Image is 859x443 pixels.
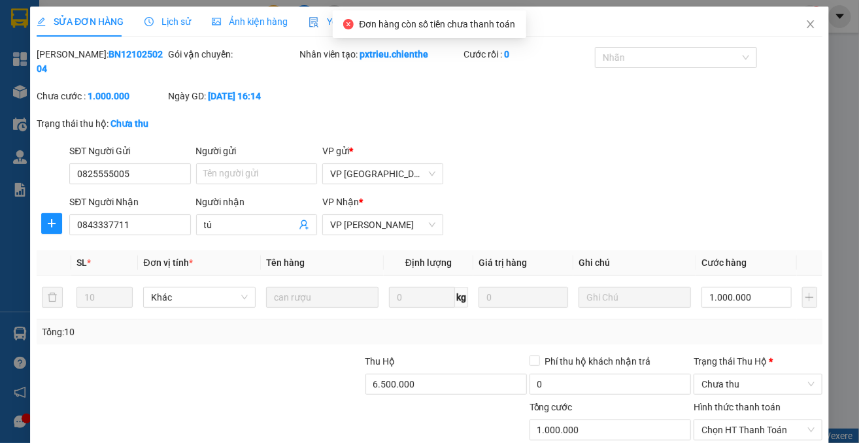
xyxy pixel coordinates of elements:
span: Định lượng [405,257,452,268]
input: 0 [479,287,569,308]
span: clock-circle [144,17,154,26]
img: icon [309,17,319,27]
div: SĐT Người Nhận [69,195,190,209]
span: Lịch sử [144,16,191,27]
div: [PERSON_NAME]: [37,47,165,76]
button: delete [42,287,63,308]
input: Ghi Chú [579,287,691,308]
div: SĐT Người Gửi [69,144,190,158]
div: Gói vận chuyển: [168,47,297,61]
span: Ảnh kiện hàng [212,16,288,27]
span: Cước hàng [701,257,747,268]
span: SỬA ĐƠN HÀNG [37,16,124,27]
span: picture [212,17,221,26]
b: 1.000.000 [88,91,129,101]
div: Cước rồi : [463,47,592,61]
span: VP Bắc Ninh [330,164,435,184]
b: BN1210250204 [37,49,163,74]
th: Ghi chú [573,250,696,276]
div: Người gửi [196,144,317,158]
span: plus [42,218,61,229]
button: plus [41,213,62,234]
input: VD: Bàn, Ghế [266,287,379,308]
div: Trạng thái Thu Hộ [694,354,822,369]
div: VP gửi [322,144,443,158]
span: Đơn vị tính [143,257,192,268]
b: Chưa thu [110,118,148,129]
span: VP Hồ Chí Minh [330,215,435,235]
span: Tổng cước [530,402,573,412]
span: Chọn HT Thanh Toán [701,420,815,440]
button: Close [792,7,829,43]
span: close [805,19,816,29]
span: Yêu cầu xuất hóa đơn điện tử [309,16,446,27]
span: Phí thu hộ khách nhận trả [540,354,656,369]
span: Thu Hộ [365,356,395,367]
span: Đơn hàng còn số tiền chưa thanh toán [359,19,515,29]
span: Tên hàng [266,257,305,268]
span: user-add [299,220,309,230]
span: kg [455,287,468,308]
button: plus [802,287,817,308]
div: Ngày GD: [168,89,297,103]
b: [DATE] 16:14 [208,91,261,101]
label: Hình thức thanh toán [694,402,781,412]
b: pxtrieu.chienthe [360,49,428,59]
div: Tổng: 10 [42,325,333,339]
span: VP Nhận [322,197,359,207]
span: close-circle [343,19,354,29]
b: 0 [504,49,509,59]
div: Nhân viên tạo: [299,47,461,61]
span: Chưa thu [701,374,815,394]
span: Khác [151,287,248,307]
span: Giá trị hàng [479,257,527,268]
div: Người nhận [196,195,317,209]
div: Chưa cước : [37,89,165,103]
span: edit [37,17,46,26]
span: SL [76,257,87,268]
div: Trạng thái thu hộ: [37,116,198,131]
